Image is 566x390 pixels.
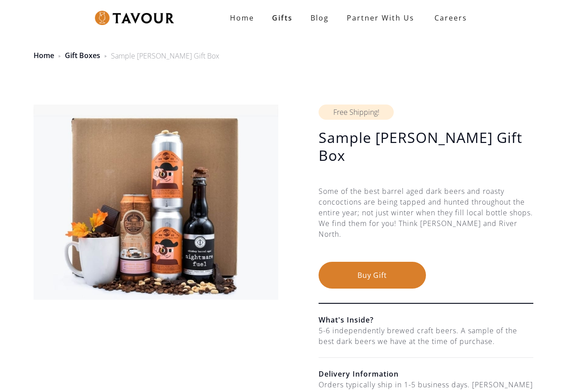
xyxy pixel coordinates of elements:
strong: Home [230,13,254,23]
a: Gift Boxes [65,50,100,60]
strong: Careers [434,9,467,27]
h1: Sample [PERSON_NAME] Gift Box [319,129,533,164]
h6: Delivery Information [319,369,533,379]
button: Buy Gift [319,262,426,289]
div: 5-6 independently brewed craft beers. A sample of the best dark beers we have at the time of purc... [319,325,533,347]
h6: What's Inside? [319,315,533,325]
a: Careers [423,5,474,30]
a: partner with us [338,9,423,27]
a: Home [221,9,263,27]
a: Home [34,50,54,60]
div: Some of the best barrel aged dark beers and roasty concoctions are being tapped and hunted throug... [319,186,533,262]
a: Gifts [263,9,302,27]
a: Blog [302,9,338,27]
div: Free Shipping! [319,105,394,120]
div: Sample [PERSON_NAME] Gift Box [111,50,219,61]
